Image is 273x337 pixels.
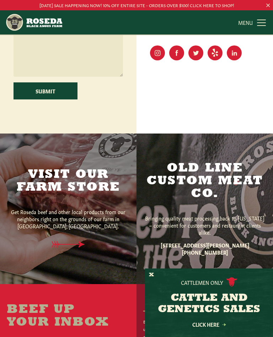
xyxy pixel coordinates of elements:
button: X [149,271,154,279]
p: Cattlemen Only [181,279,223,286]
h2: Old Line Custom Meat Co. [143,162,266,200]
a: Visit Our Facebook Page [169,45,184,60]
nav: Main Navigation [5,10,267,34]
p: Bringing quality meat processing back to [US_STATE] – convenient for customers and restaurant cli... [143,214,266,236]
span: MENU [238,19,253,26]
p: [DATE] SALE HAPPENING NOW! 10% OFF ENTIRE SITE - ORDERS OVER $100! CLICK HERE TO SHOP! [14,1,259,9]
strong: [PHONE_NUMBER] [182,249,228,256]
a: Visit Our Instagram Page [150,45,165,60]
strong: [STREET_ADDRESS][PERSON_NAME] [161,241,249,249]
a: Click Here [177,322,241,327]
input: Enter Your Email [143,297,210,311]
img: cattle-icon.svg [226,277,237,287]
a: Visit Our Yelp Page [208,45,223,60]
h3: CATTLE AND GENETICS SALES [154,293,264,315]
img: https://roseda.com/wp-content/uploads/2021/05/roseda-25-header.png [5,13,62,32]
a: Visit Our Twitter Page [188,45,203,60]
h2: Beef Up Your Inbox [7,303,130,329]
input: Submit [14,82,77,99]
a: Visit Our LinkedIn Page [227,45,242,60]
p: Get Roseda beef and other local products from our neighbors right on the grounds of our farm in [... [7,208,130,229]
h2: Visit Our Farm Store [7,168,130,194]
